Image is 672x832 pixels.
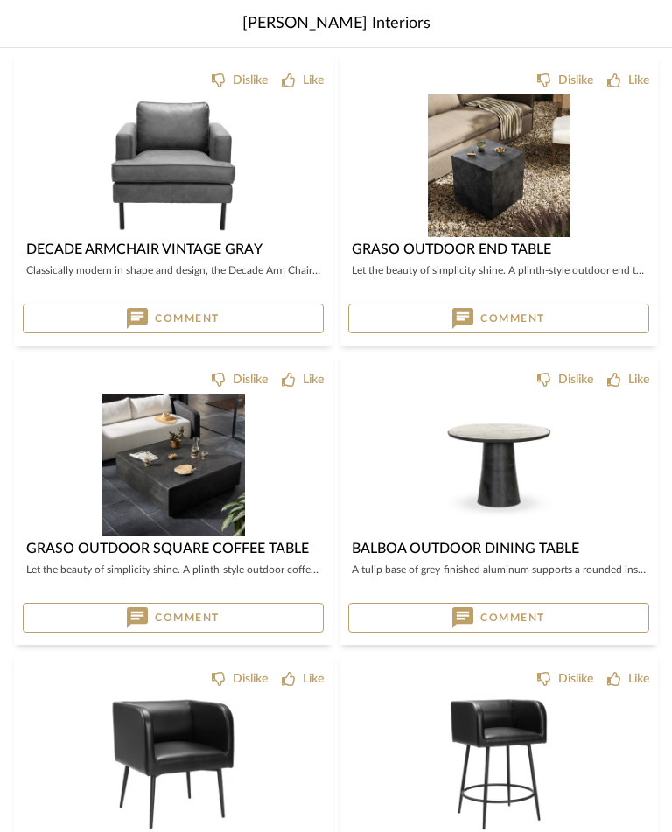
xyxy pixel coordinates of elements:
[303,372,324,389] div: Like
[480,312,545,326] span: Comment
[428,95,570,238] img: Graso Outdoor End Table
[352,243,551,257] span: Graso Outdoor End Table
[242,12,430,36] span: [PERSON_NAME] Interiors
[348,604,649,633] button: Comment
[26,243,262,257] span: Decade Armchair Vintage Gray
[558,73,593,90] div: Dislike
[428,395,570,537] img: Balboa Outdoor Dining Table
[348,395,649,537] div: 0
[352,542,579,556] span: Balboa Outdoor Dining Table
[303,671,324,689] div: Like
[233,372,268,389] div: Dislike
[155,612,220,626] span: Comment
[23,604,324,633] button: Comment
[26,560,320,581] div: Let the beauty of simplicity shine. A plinth-style outdoor coffee table is crafted of cast alumin...
[558,671,593,689] div: Dislike
[26,542,309,556] span: Graso Outdoor Square Coffee Table
[233,73,268,90] div: Dislike
[628,372,649,389] div: Like
[104,95,242,238] img: Decade Armchair Vintage Gray
[480,612,545,626] span: Comment
[233,671,268,689] div: Dislike
[558,372,593,389] div: Dislike
[352,261,646,282] div: Let the beauty of simplicity shine. A plinth-style outdoor end table is crafted of cast aluminum....
[155,312,220,326] span: Comment
[303,73,324,90] div: Like
[628,671,649,689] div: Like
[23,304,324,334] button: Comment
[26,261,320,282] div: Classically modern in shape and design, the Decade Arm Chair is comfortable and stylish, wrapped ...
[348,304,649,334] button: Comment
[628,73,649,90] div: Like
[102,395,245,537] img: Graso Outdoor Square Coffee Table
[352,560,646,581] div: A tulip base of grey-finished aluminum supports a rounded inset tabletop of white marble, with be...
